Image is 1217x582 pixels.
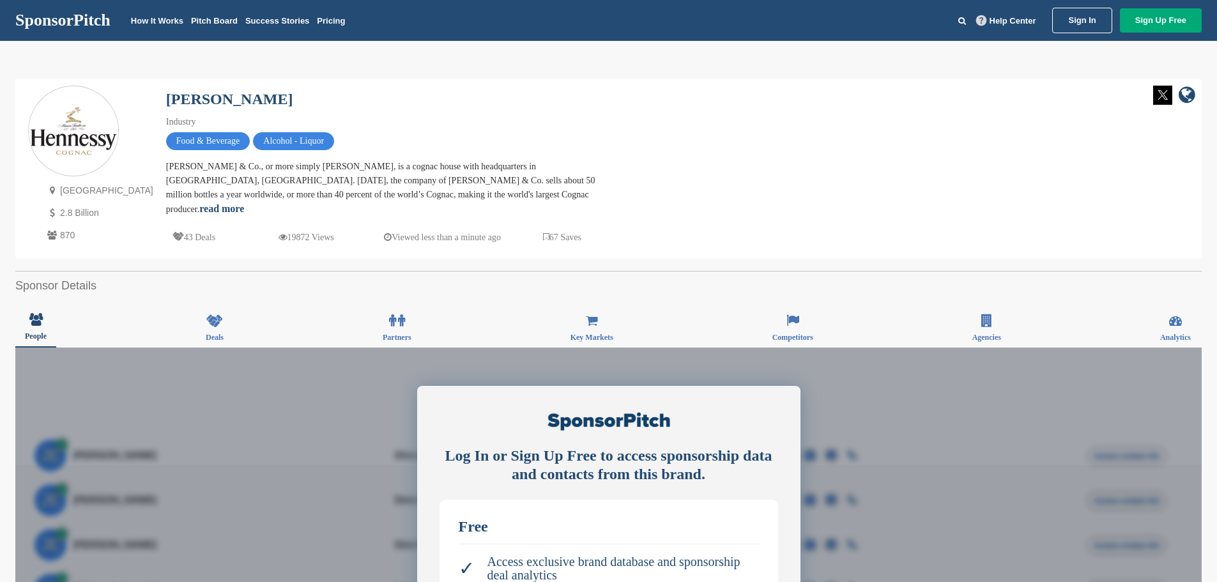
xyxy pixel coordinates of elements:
div: [PERSON_NAME] & Co., or more simply [PERSON_NAME], is a cognac house with headquarters in [GEOGRA... [166,160,613,217]
span: Key Markets [570,333,613,341]
a: Sign In [1052,8,1112,33]
span: Deals [206,333,224,341]
span: Competitors [772,333,813,341]
span: Alcohol - Liquor [253,132,334,150]
div: Free [459,519,759,534]
a: Pricing [317,16,345,26]
span: Analytics [1160,333,1191,341]
p: Viewed less than a minute ago [384,229,501,245]
a: Sign Up Free [1120,8,1202,33]
a: read more [199,203,244,214]
p: 870 [44,227,153,243]
p: 43 Deals [172,229,215,245]
a: Pitch Board [191,16,238,26]
a: How It Works [131,16,183,26]
span: Agencies [972,333,1001,341]
a: company link [1179,86,1195,107]
a: [PERSON_NAME] [166,91,293,107]
a: Success Stories [245,16,309,26]
span: Food & Beverage [166,132,250,150]
img: Twitter white [1153,86,1172,105]
a: SponsorPitch [15,12,111,29]
h2: Sponsor Details [15,277,1202,295]
img: Sponsorpitch & Hennessy [29,106,118,157]
p: 2.8 Billion [44,205,153,221]
a: Help Center [974,13,1039,28]
span: ✓ [459,562,475,575]
p: 19872 Views [279,229,334,245]
p: 67 Saves [543,229,581,245]
p: [GEOGRAPHIC_DATA] [44,183,153,199]
span: Partners [383,333,411,341]
div: Log In or Sign Up Free to access sponsorship data and contacts from this brand. [440,447,778,484]
span: People [25,332,47,340]
div: Industry [166,115,613,129]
